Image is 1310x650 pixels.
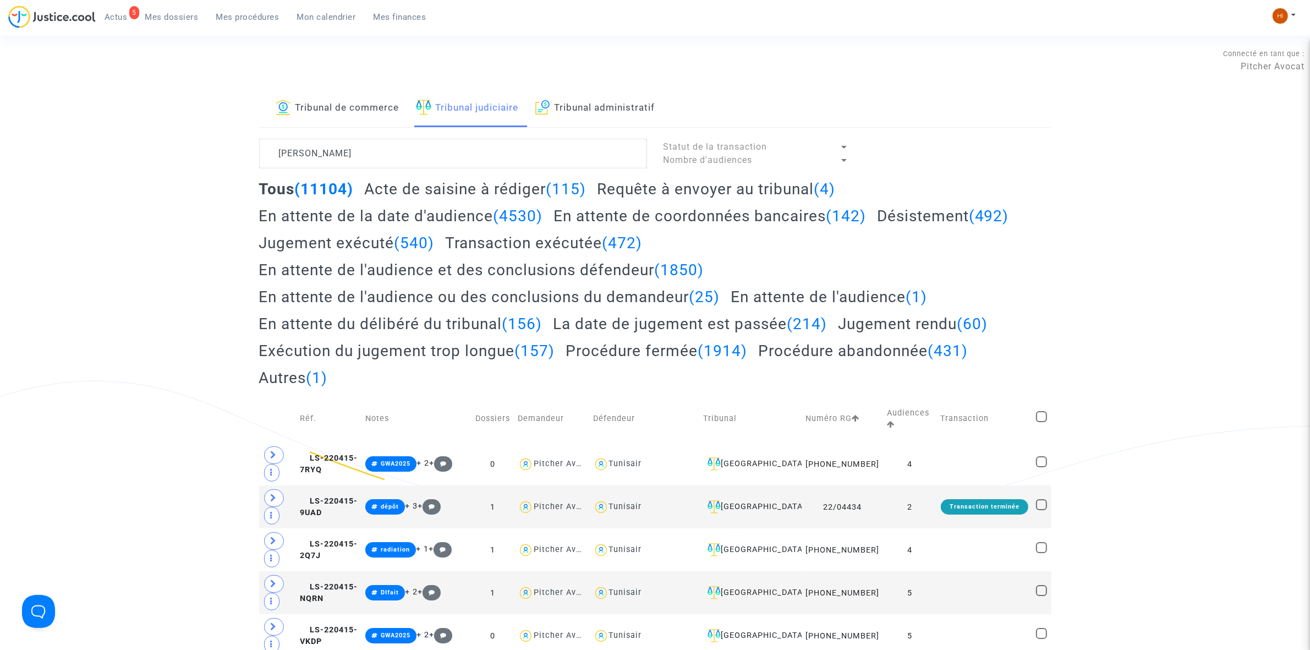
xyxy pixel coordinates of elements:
span: Nombre d'audiences [664,155,753,165]
img: icon-faciliter-sm.svg [416,100,431,115]
h2: Procédure fermée [566,341,747,360]
img: icon-faciliter-sm.svg [708,586,721,599]
div: Tunisair [609,545,642,554]
h2: Tous [259,179,354,199]
td: 4 [883,528,936,571]
span: Mes finances [374,12,426,22]
img: icon-user.svg [593,628,609,644]
td: 0 [472,443,514,485]
td: 22/04434 [802,485,883,528]
span: (156) [502,315,542,333]
span: LS-220415-9UAD [300,496,358,518]
td: [PHONE_NUMBER] [802,528,883,571]
a: Tribunal judiciaire [416,90,519,127]
span: Mes dossiers [145,12,199,22]
span: + 2 [416,630,429,640]
div: [GEOGRAPHIC_DATA] [703,457,798,471]
a: Tribunal de commerce [276,90,399,127]
span: (60) [957,315,988,333]
td: 5 [883,571,936,614]
img: jc-logo.svg [8,6,96,28]
h2: Exécution du jugement trop longue [259,341,555,360]
td: [PHONE_NUMBER] [802,443,883,485]
h2: Autres [259,368,328,387]
h2: Désistement [877,206,1009,226]
span: dépôt [381,503,399,510]
span: (431) [928,342,968,360]
h2: La date de jugement est passée [553,314,827,334]
div: [GEOGRAPHIC_DATA] [703,500,798,514]
span: + 2 [405,587,418,597]
span: (214) [787,315,827,333]
h2: Procédure abandonnée [758,341,968,360]
span: LS-220415-NQRN [300,582,358,604]
img: icon-faciliter-sm.svg [708,500,721,514]
a: 5Actus [96,9,136,25]
h2: Requête à envoyer au tribunal [597,179,835,199]
div: Tunisair [609,502,642,511]
div: Pitcher Avocat [534,631,594,640]
span: (142) [826,207,866,225]
span: (1) [906,288,927,306]
div: Transaction terminée [941,499,1028,515]
span: (1850) [655,261,704,279]
td: 4 [883,443,936,485]
span: + [429,544,452,554]
td: Transaction [936,395,1032,443]
iframe: Help Scout Beacon - Open [22,595,55,628]
span: LS-220415-7RYQ [300,454,358,475]
span: Mes procédures [216,12,279,22]
span: + [429,458,453,468]
img: icon-user.svg [593,542,609,558]
img: icon-user.svg [593,585,609,601]
span: (115) [546,180,586,198]
div: 5 [129,6,139,19]
td: 1 [472,528,514,571]
span: (1914) [698,342,747,360]
div: [GEOGRAPHIC_DATA] [703,543,798,556]
a: Mes procédures [207,9,288,25]
span: + [418,587,441,597]
span: (540) [394,234,435,252]
h2: En attente de coordonnées bancaires [553,206,866,226]
span: + 2 [416,458,429,468]
h2: Jugement exécuté [259,233,435,253]
a: Mes finances [365,9,435,25]
span: LS-220415-2Q7J [300,539,358,561]
img: fc99b196863ffcca57bb8fe2645aafd9 [1273,8,1288,24]
td: 1 [472,571,514,614]
h2: Acte de saisine à rédiger [364,179,586,199]
span: (4530) [494,207,543,225]
img: icon-user.svg [518,542,534,558]
div: Pitcher Avocat [534,545,594,554]
h2: En attente de la date d'audience [259,206,543,226]
span: Mon calendrier [297,12,356,22]
span: (472) [602,234,642,252]
h2: Jugement rendu [838,314,988,334]
a: Tribunal administratif [535,90,655,127]
span: GWA2025 [381,632,410,639]
span: Actus [105,12,128,22]
img: icon-user.svg [518,585,534,601]
td: Défendeur [589,395,699,443]
h2: En attente du délibéré du tribunal [259,314,542,334]
td: Réf. [296,395,361,443]
h2: Transaction exécutée [445,233,642,253]
img: icon-faciliter-sm.svg [708,543,721,556]
img: icon-user.svg [518,499,534,515]
span: LS-220415-VKDP [300,625,358,647]
span: Statut de la transaction [664,141,768,152]
span: + [429,630,453,640]
span: (11104) [295,180,354,198]
img: icon-user.svg [518,628,534,644]
img: icon-user.svg [518,456,534,472]
span: GWA2025 [381,460,410,467]
h2: En attente de l'audience ou des conclusions du demandeur [259,287,720,307]
div: [GEOGRAPHIC_DATA] [703,586,798,599]
div: Tunisair [609,631,642,640]
td: Numéro RG [802,395,883,443]
td: Dossiers [472,395,514,443]
div: Pitcher Avocat [534,459,594,468]
td: Notes [361,395,472,443]
img: icon-faciliter-sm.svg [708,457,721,471]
